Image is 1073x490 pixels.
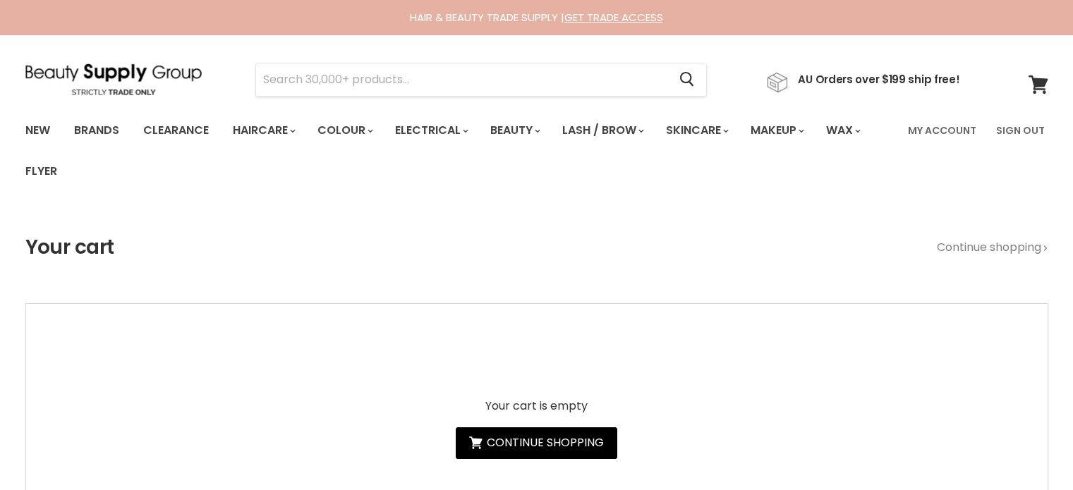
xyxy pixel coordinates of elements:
[988,116,1053,145] a: Sign Out
[8,11,1066,25] div: HAIR & BEAUTY TRADE SUPPLY |
[937,241,1048,254] a: Continue shopping
[255,63,707,97] form: Product
[1002,424,1059,476] iframe: Gorgias live chat messenger
[222,116,304,145] a: Haircare
[899,116,985,145] a: My Account
[8,110,1066,192] nav: Main
[256,63,669,96] input: Search
[564,10,663,25] a: GET TRADE ACCESS
[740,116,813,145] a: Makeup
[15,110,899,192] ul: Main menu
[384,116,477,145] a: Electrical
[816,116,869,145] a: Wax
[669,63,706,96] button: Search
[15,157,68,186] a: Flyer
[552,116,653,145] a: Lash / Brow
[15,116,61,145] a: New
[25,236,114,259] h1: Your cart
[307,116,382,145] a: Colour
[655,116,737,145] a: Skincare
[133,116,219,145] a: Clearance
[63,116,130,145] a: Brands
[480,116,549,145] a: Beauty
[456,427,617,459] a: Continue shopping
[456,400,617,412] p: Your cart is empty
